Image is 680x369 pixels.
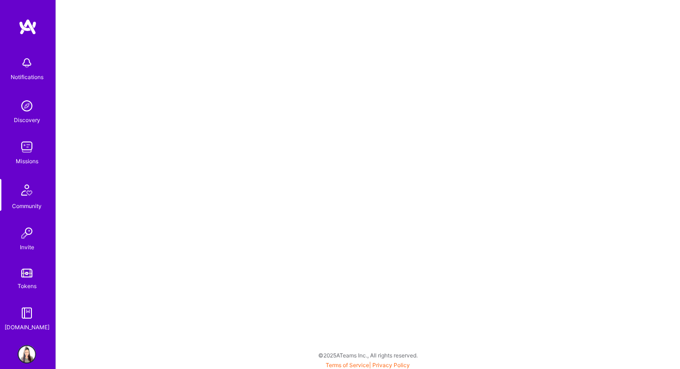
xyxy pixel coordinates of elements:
img: Community [16,179,38,201]
div: © 2025 ATeams Inc., All rights reserved. [56,344,680,367]
img: tokens [21,269,32,277]
div: Discovery [14,115,40,125]
div: [DOMAIN_NAME] [5,322,49,332]
img: bell [18,54,36,72]
a: User Avatar [15,345,38,363]
img: logo [19,18,37,35]
div: Missions [16,156,38,166]
a: Terms of Service [326,362,369,369]
img: discovery [18,97,36,115]
img: Invite [18,224,36,242]
img: User Avatar [18,345,36,363]
a: Privacy Policy [372,362,410,369]
img: guide book [18,304,36,322]
div: Community [12,201,42,211]
div: Invite [20,242,34,252]
img: teamwork [18,138,36,156]
div: Tokens [18,281,37,291]
span: | [326,362,410,369]
div: Notifications [11,72,43,82]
